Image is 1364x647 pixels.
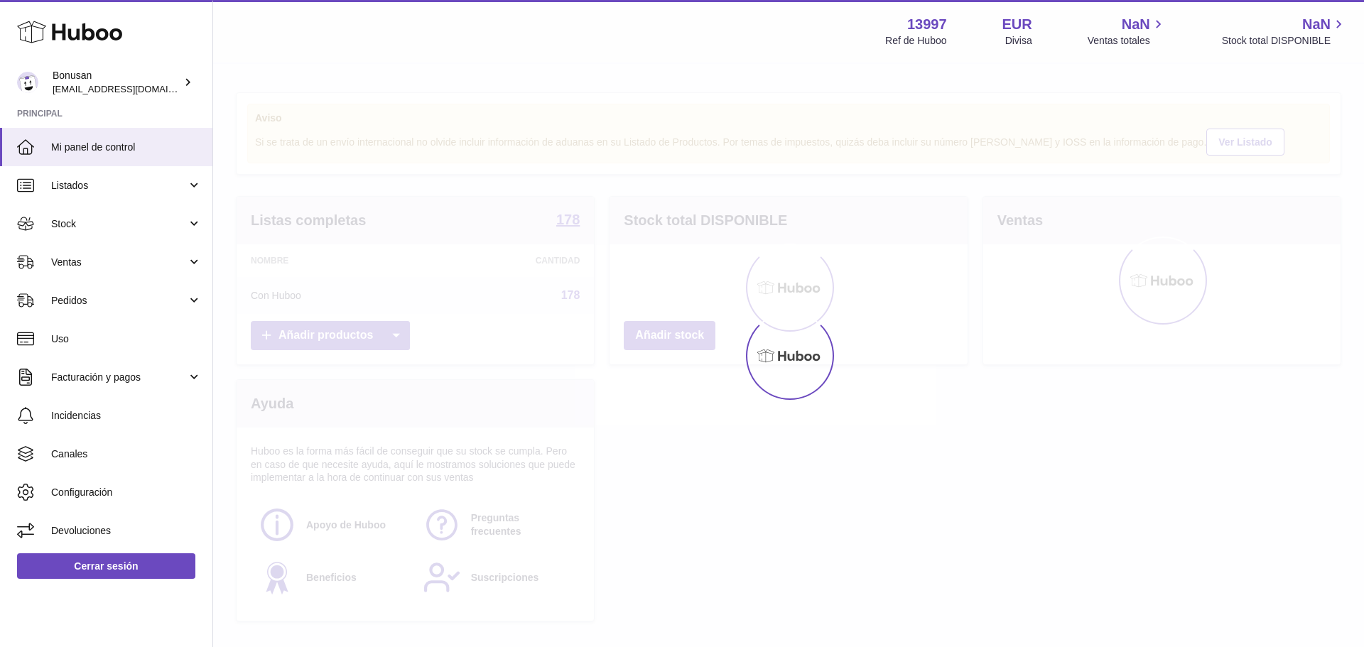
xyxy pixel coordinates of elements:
span: Ventas [51,256,187,269]
div: Divisa [1005,34,1032,48]
img: info@bonusan.es [17,72,38,93]
strong: 13997 [907,15,947,34]
a: Cerrar sesión [17,553,195,579]
span: NaN [1302,15,1331,34]
div: Bonusan [53,69,180,96]
span: Listados [51,179,187,192]
span: Incidencias [51,409,202,423]
span: Mi panel de control [51,141,202,154]
span: Facturación y pagos [51,371,187,384]
span: Ventas totales [1088,34,1167,48]
a: NaN Ventas totales [1088,15,1167,48]
span: Stock [51,217,187,231]
span: Uso [51,332,202,346]
strong: EUR [1002,15,1032,34]
span: [EMAIL_ADDRESS][DOMAIN_NAME] [53,83,209,94]
div: Ref de Huboo [885,34,946,48]
span: NaN [1122,15,1150,34]
a: NaN Stock total DISPONIBLE [1222,15,1347,48]
span: Stock total DISPONIBLE [1222,34,1347,48]
span: Pedidos [51,294,187,308]
span: Devoluciones [51,524,202,538]
span: Configuración [51,486,202,499]
span: Canales [51,447,202,461]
